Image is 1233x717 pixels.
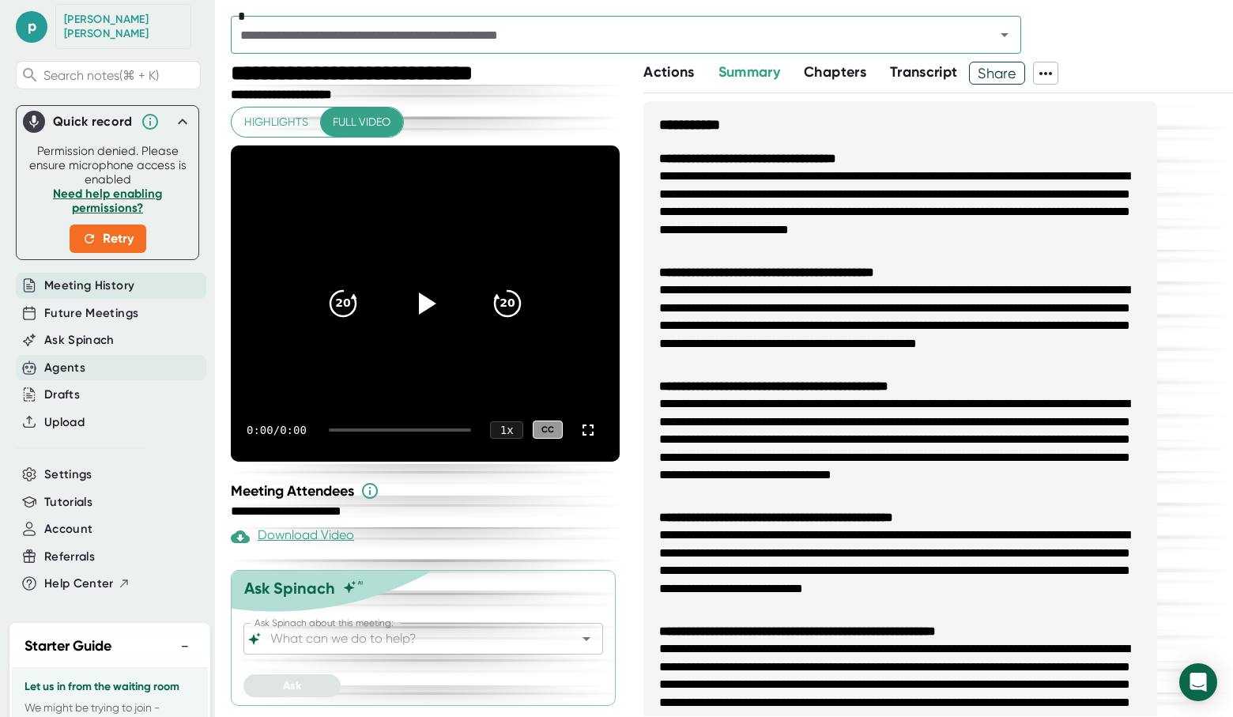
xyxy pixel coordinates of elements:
span: Ask [283,679,301,692]
div: Meeting Attendees [231,481,624,500]
span: Transcript [890,63,958,81]
button: Ask [243,674,341,697]
span: Highlights [244,112,308,132]
button: Open [994,24,1016,46]
span: Share [970,59,1024,87]
div: CC [533,421,563,439]
button: Retry [70,225,146,253]
div: Peter Leung [64,13,183,40]
span: Full video [333,112,390,132]
div: Permission denied. Please ensure microphone access is enabled [26,144,189,253]
a: Need help enabling permissions? [53,187,162,215]
button: Full video [320,108,403,137]
div: Ask Spinach [244,579,335,598]
span: Actions [643,63,694,81]
div: Quick record [53,114,133,130]
button: Tutorials [44,493,92,511]
button: − [175,635,195,658]
div: 1 x [490,421,523,439]
button: Referrals [44,548,95,566]
span: Retry [82,229,134,248]
button: Summary [718,62,780,83]
h3: Let us in from the waiting room [25,681,195,693]
button: Help Center [44,575,130,593]
button: Ask Spinach [44,331,115,349]
button: Transcript [890,62,958,83]
button: Agents [44,359,85,377]
button: Open [575,628,598,650]
button: Highlights [232,108,321,137]
button: Future Meetings [44,304,138,323]
span: p [16,11,47,43]
button: Actions [643,62,694,83]
div: 0:00 / 0:00 [247,424,310,436]
div: Open Intercom Messenger [1179,663,1217,701]
button: Meeting History [44,277,134,295]
button: Upload [44,413,85,432]
div: Quick record [23,106,192,138]
button: Chapters [804,62,866,83]
h2: Starter Guide [25,636,111,657]
div: Download Video [231,527,354,546]
input: What can we do to help? [267,628,552,650]
span: Search notes (⌘ + K) [43,68,159,83]
button: Drafts [44,386,80,404]
span: Chapters [804,63,866,81]
span: Summary [718,63,780,81]
button: Settings [44,466,92,484]
button: Share [969,62,1025,85]
span: Help Center [44,575,114,593]
button: Account [44,520,92,538]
